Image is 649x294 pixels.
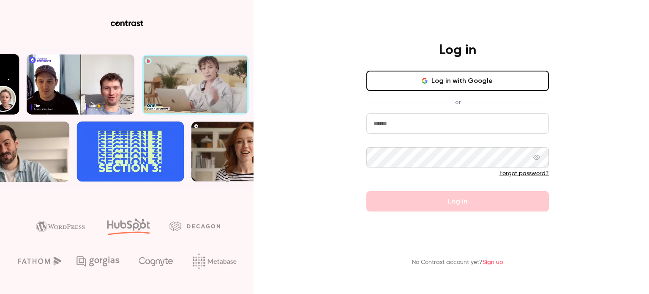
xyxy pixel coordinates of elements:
[366,71,549,91] button: Log in with Google
[451,98,465,107] span: or
[412,258,503,267] p: No Contrast account yet?
[499,170,549,176] a: Forgot password?
[169,221,220,231] img: decagon
[483,259,503,265] a: Sign up
[439,42,476,59] h4: Log in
